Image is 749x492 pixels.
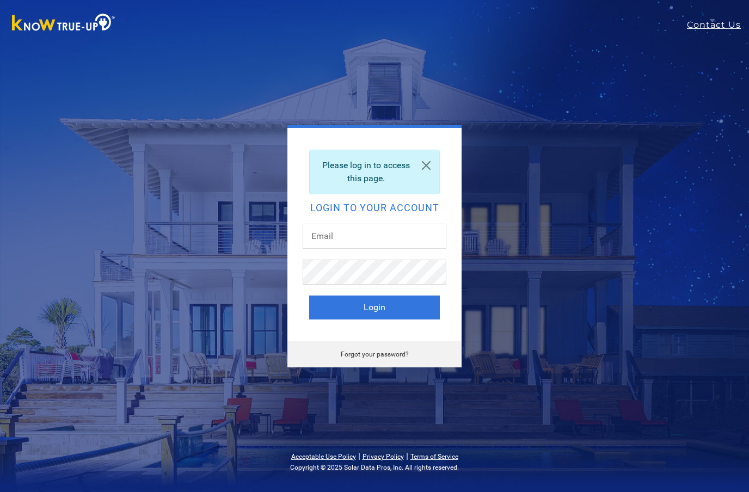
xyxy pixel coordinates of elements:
a: Terms of Service [410,453,458,460]
button: Login [309,296,440,319]
h2: Login to your account [309,203,440,213]
a: Acceptable Use Policy [291,453,356,460]
span: | [358,451,360,461]
span: | [406,451,408,461]
img: Know True-Up [7,11,121,36]
a: Forgot your password? [341,350,409,358]
a: Contact Us [687,19,749,32]
input: Email [303,224,446,249]
a: Close [413,150,439,181]
a: Privacy Policy [363,453,404,460]
div: Please log in to access this page. [309,150,440,194]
